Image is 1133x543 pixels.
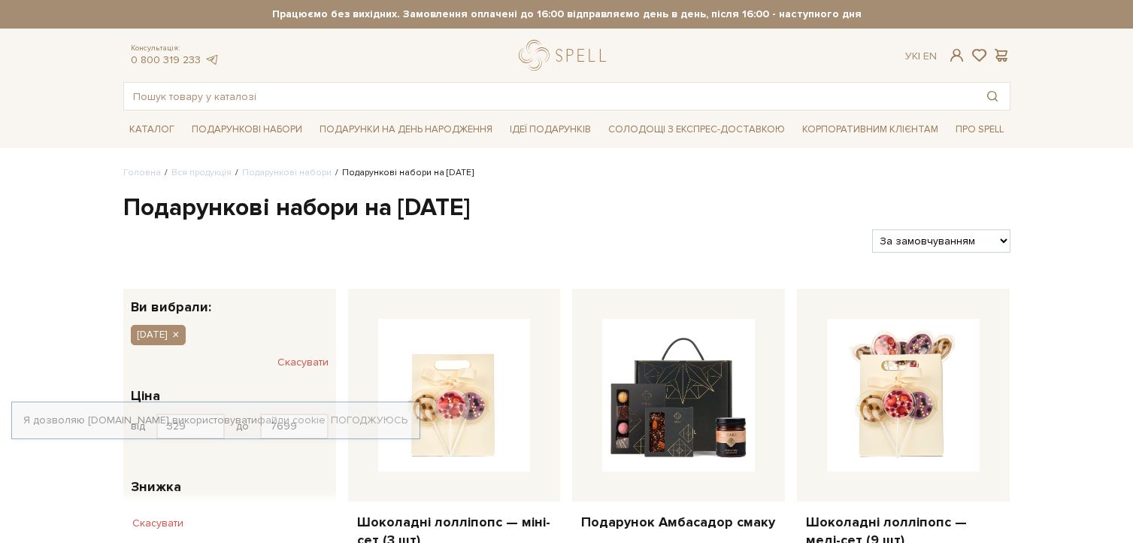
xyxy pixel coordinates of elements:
h1: Подарункові набори на [DATE] [123,193,1010,224]
span: Знижка [131,477,181,497]
a: Вся продукція [171,167,232,178]
a: Каталог [123,118,180,141]
a: Ідеї подарунків [504,118,597,141]
button: Скасувати [123,511,192,535]
strong: Працюємо без вихідних. Замовлення оплачені до 16:00 відправляємо день в день, після 16:00 - насту... [123,8,1010,21]
span: [DATE] [137,328,167,341]
span: Ціна [131,386,160,406]
a: Подарункові набори [242,167,332,178]
a: файли cookie [257,414,326,426]
li: Подарункові набори на [DATE] [332,166,474,180]
a: Подарунок Амбасадор смаку [581,514,776,531]
a: Солодощі з експрес-доставкою [602,117,791,142]
a: Подарункові набори [186,118,308,141]
a: logo [519,40,613,71]
a: 0 800 319 233 [131,53,201,66]
a: Подарунки на День народження [314,118,498,141]
div: Ук [905,50,937,63]
a: Про Spell [950,118,1010,141]
a: En [923,50,937,62]
a: Погоджуюсь [331,414,407,427]
span: Консультація: [131,44,220,53]
a: telegram [204,53,220,66]
div: Ви вибрали: [123,289,336,314]
input: Пошук товару у каталозі [124,83,975,110]
button: Пошук товару у каталозі [975,83,1010,110]
a: Корпоративним клієнтам [796,118,944,141]
button: Скасувати [277,350,329,375]
button: [DATE] [131,325,186,344]
span: | [918,50,920,62]
div: Я дозволяю [DOMAIN_NAME] використовувати [12,414,420,427]
a: Головна [123,167,161,178]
